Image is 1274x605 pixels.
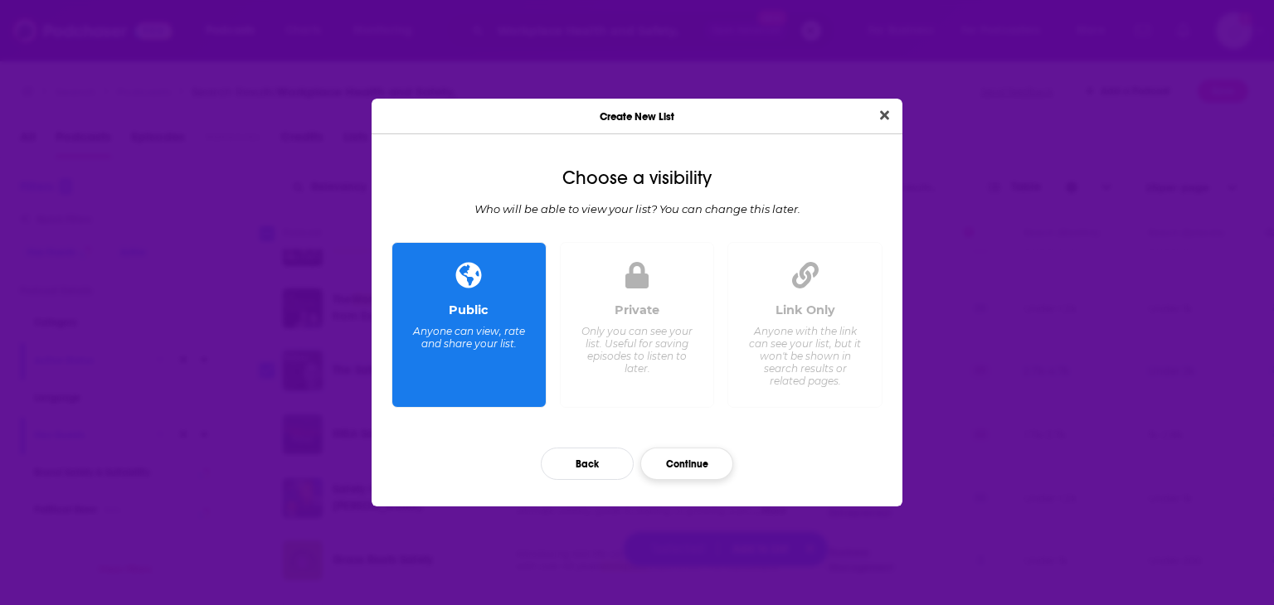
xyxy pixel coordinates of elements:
div: Public [449,302,489,317]
div: Choose a visibility [385,167,889,189]
button: Back [541,448,634,480]
div: Private [615,302,659,317]
div: Create New List [372,99,902,134]
div: Link Only [776,302,835,317]
div: Anyone can view, rate and share your list. [412,325,526,350]
button: Close [873,105,896,126]
div: Anyone with the link can see your list, but it won't be shown in search results or related pages. [748,325,862,387]
div: Only you can see your list. Useful for saving episodes to listen to later. [580,325,693,375]
button: Continue [640,448,733,480]
div: Who will be able to view your list? You can change this later. [385,202,889,215]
